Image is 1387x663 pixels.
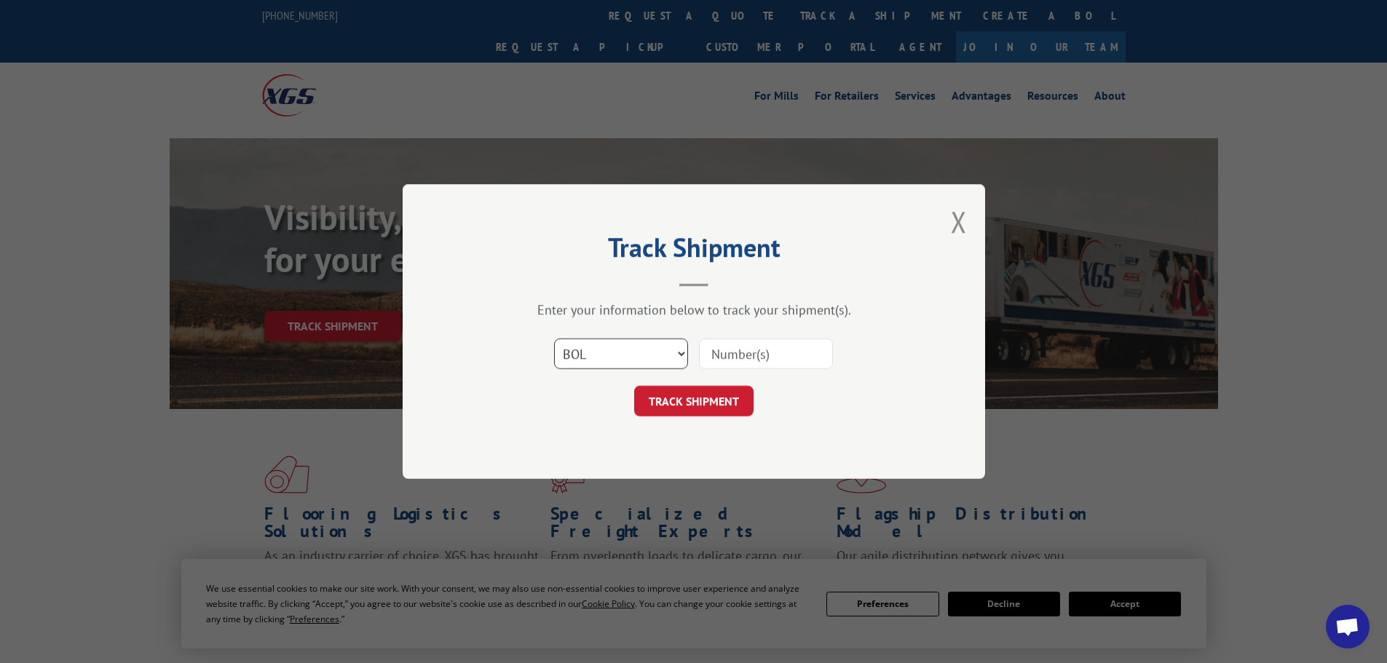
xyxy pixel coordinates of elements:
input: Number(s) [699,338,833,369]
div: Open chat [1326,605,1370,648]
div: Enter your information below to track your shipment(s). [475,301,912,318]
h2: Track Shipment [475,237,912,265]
button: Close modal [951,202,967,241]
button: TRACK SHIPMENT [634,386,754,416]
